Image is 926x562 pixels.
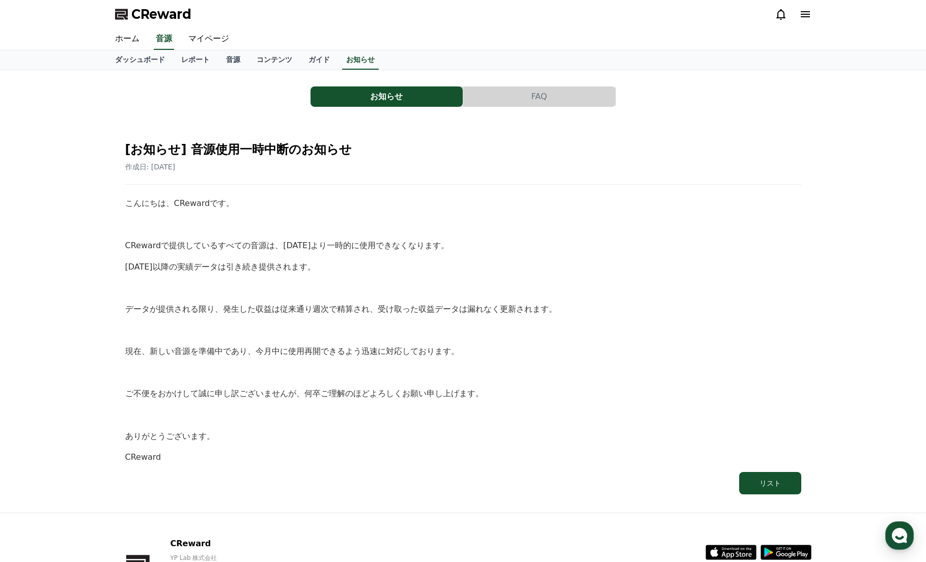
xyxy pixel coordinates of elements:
p: データが提供される限り、発生した収益は従来通り週次で精算され、受け取った収益データは漏れなく更新されます。 [125,303,801,316]
p: CReward [125,451,801,464]
a: レポート [173,50,218,70]
a: ホーム [107,28,148,50]
a: CReward [115,6,191,22]
span: CReward [131,6,191,22]
p: ご不便をおかけして誠に申し訳ございませんが、何卒ご理解のほどよろしくお願い申し上げます。 [125,387,801,400]
a: ガイド [300,50,338,70]
p: ありがとうございます。 [125,430,801,443]
a: FAQ [463,86,616,107]
a: 音源 [218,50,248,70]
a: マイページ [180,28,237,50]
a: コンテンツ [248,50,300,70]
p: CReward [170,538,317,550]
span: 作成日: [DATE] [125,163,176,171]
div: リスト [760,478,781,488]
a: 音源 [154,28,174,50]
p: こんにちは、CRewardです。 [125,197,801,210]
p: [DATE]以降の実績データは引き続き提供されます。 [125,260,801,274]
p: CRewardで提供しているすべての音源は、[DATE]より一時的に使用できなくなります。 [125,239,801,252]
p: 現在、新しい音源を準備中であり、今月中に使用再開できるよう迅速に対応しております。 [125,345,801,358]
h2: [お知らせ] 音源使用一時中断のお知らせ [125,141,801,158]
button: お知らせ [311,86,463,107]
a: ダッシュボード [107,50,173,70]
a: お知らせ [342,50,379,70]
button: FAQ [463,86,615,107]
p: YP Lab 株式会社 [170,554,317,562]
button: リスト [739,472,801,494]
a: リスト [125,472,801,494]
